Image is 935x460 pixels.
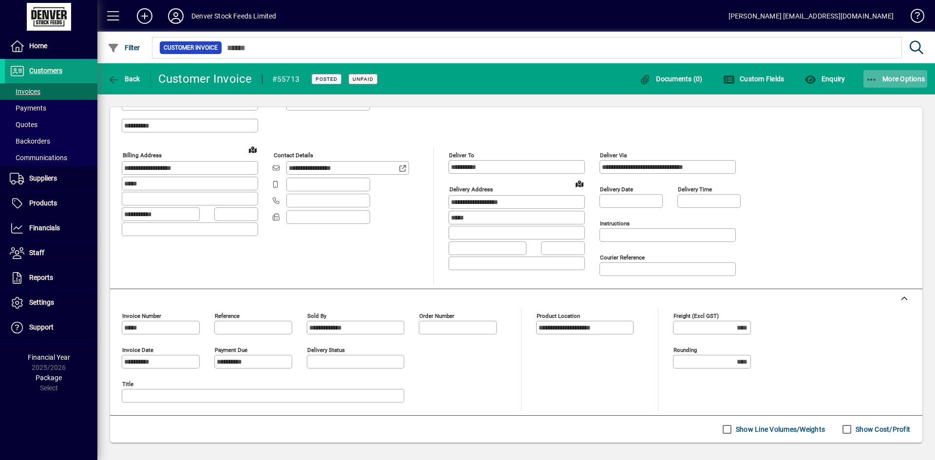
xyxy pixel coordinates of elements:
[353,76,374,82] span: Unpaid
[164,43,218,53] span: Customer Invoice
[191,8,277,24] div: Denver Stock Feeds Limited
[802,70,847,88] button: Enquiry
[29,249,44,257] span: Staff
[215,313,240,319] mat-label: Reference
[600,220,630,227] mat-label: Instructions
[600,152,627,159] mat-label: Deliver via
[29,174,57,182] span: Suppliers
[5,191,97,216] a: Products
[449,152,474,159] mat-label: Deliver To
[29,199,57,207] span: Products
[29,274,53,281] span: Reports
[723,75,785,83] span: Custom Fields
[5,266,97,290] a: Reports
[5,166,97,191] a: Suppliers
[729,8,894,24] div: [PERSON_NAME] [EMAIL_ADDRESS][DOMAIN_NAME]
[10,104,46,112] span: Payments
[97,70,151,88] app-page-header-button: Back
[637,70,705,88] button: Documents (0)
[10,137,50,145] span: Backorders
[734,424,825,434] label: Show Line Volumes/Weights
[307,313,326,319] mat-label: Sold by
[600,186,633,193] mat-label: Delivery date
[903,2,923,34] a: Knowledge Base
[10,88,40,95] span: Invoices
[537,313,580,319] mat-label: Product location
[673,347,697,353] mat-label: Rounding
[866,75,925,83] span: More Options
[600,254,645,261] mat-label: Courier Reference
[10,154,67,162] span: Communications
[804,75,845,83] span: Enquiry
[863,70,928,88] button: More Options
[10,121,37,129] span: Quotes
[160,7,191,25] button: Profile
[307,347,345,353] mat-label: Delivery status
[105,39,143,56] button: Filter
[673,313,719,319] mat-label: Freight (excl GST)
[5,34,97,58] a: Home
[572,176,587,191] a: View on map
[122,347,153,353] mat-label: Invoice date
[122,381,133,387] mat-label: Title
[28,353,70,361] span: Financial Year
[5,241,97,265] a: Staff
[316,76,337,82] span: Posted
[29,224,60,232] span: Financials
[5,133,97,149] a: Backorders
[158,71,252,87] div: Customer Invoice
[108,44,140,52] span: Filter
[29,42,47,50] span: Home
[129,7,160,25] button: Add
[105,70,143,88] button: Back
[721,70,787,88] button: Custom Fields
[245,142,261,157] a: View on map
[5,291,97,315] a: Settings
[639,75,703,83] span: Documents (0)
[122,313,161,319] mat-label: Invoice number
[5,83,97,100] a: Invoices
[215,347,247,353] mat-label: Payment due
[36,374,62,382] span: Package
[5,315,97,340] a: Support
[108,75,140,83] span: Back
[419,313,454,319] mat-label: Order number
[29,298,54,306] span: Settings
[272,72,300,87] div: #55713
[678,186,712,193] mat-label: Delivery time
[5,116,97,133] a: Quotes
[5,149,97,166] a: Communications
[854,424,910,434] label: Show Cost/Profit
[29,323,54,331] span: Support
[29,67,62,74] span: Customers
[5,216,97,240] a: Financials
[5,100,97,116] a: Payments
